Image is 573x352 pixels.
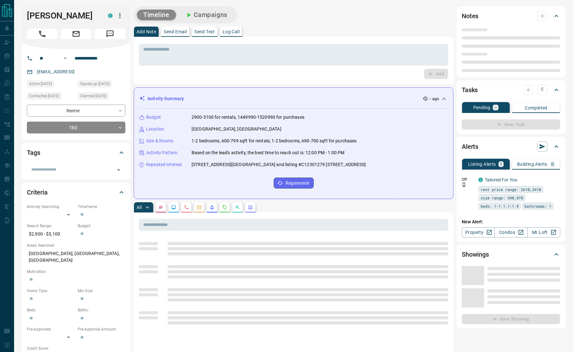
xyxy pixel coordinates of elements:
p: Activity Summary [147,95,184,102]
svg: Lead Browsing Activity [171,205,176,210]
svg: Push Notification Only [462,182,466,187]
p: Credit Score: [27,346,125,351]
div: Criteria [27,185,125,200]
p: New Alert: [462,219,560,225]
div: condos.ca [108,13,113,18]
p: Pending [473,105,491,110]
p: Pre-Approval Amount: [78,326,125,332]
p: Actively Searching: [27,204,75,210]
a: Property [462,227,495,237]
h2: Alerts [462,141,478,152]
p: Timeframe: [78,204,125,210]
p: Budget: [78,223,125,229]
p: Baths: [78,307,125,313]
h2: Tasks [462,85,478,95]
svg: Emails [197,205,202,210]
p: Pre-Approved: [27,326,75,332]
h2: Showings [462,249,489,260]
span: beds: 1-1,1.1-1.9 [481,203,519,209]
button: Timeline [137,10,176,20]
p: -- ago [429,96,439,102]
span: Message [95,29,125,39]
button: Open [114,165,123,174]
div: Alerts [462,139,560,154]
div: Fri Aug 08 2025 [27,92,75,101]
span: Active [DATE] [29,81,52,87]
p: Based on the lead's activity, the best time to reach out is: 12:00 PM - 1:00 PM [192,149,344,156]
p: Off [462,177,475,182]
p: Send Email [164,29,187,34]
svg: Opportunities [235,205,240,210]
a: Mr.Loft [527,227,560,237]
div: Activity Summary-- ago [139,93,448,105]
div: condos.ca [478,178,483,182]
p: [GEOGRAPHIC_DATA], [GEOGRAPHIC_DATA], [GEOGRAPHIC_DATA] [27,248,125,266]
p: Home Type: [27,288,75,294]
svg: Notes [158,205,163,210]
p: Location [146,126,164,132]
p: 1 [500,162,502,166]
div: Sun Aug 03 2025 [78,80,125,89]
svg: Requests [222,205,227,210]
p: Min Size: [78,288,125,294]
h2: Tags [27,148,40,158]
span: Signed up [DATE] [80,81,109,87]
p: Budget [146,114,161,121]
div: Showings [462,247,560,262]
a: [EMAIL_ADDRESS] [37,69,75,74]
p: [STREET_ADDRESS][GEOGRAPHIC_DATA] and listing #C12301279 [STREET_ADDRESS] [192,161,366,168]
h2: Notes [462,11,478,21]
button: Campaigns [178,10,234,20]
p: Send Text [194,29,215,34]
svg: Listing Alerts [209,205,215,210]
h1: [PERSON_NAME] [27,11,98,21]
div: TBD [27,122,125,133]
span: Claimed [DATE] [80,93,106,99]
p: Log Call [223,29,239,34]
p: Listing Alerts [468,162,496,166]
svg: Calls [184,205,189,210]
div: Notes [462,8,560,24]
p: 1-2 bedrooms, 600-799 sqft for rentals; 1-2 bedrooms, 690-700 sqft for purchases [192,138,357,144]
p: Areas Searched: [27,243,125,248]
button: Open [61,54,69,62]
a: Tailored For You [485,177,517,182]
p: $2,900 - $3,100 [27,229,75,239]
div: Sun Aug 03 2025 [78,92,125,101]
p: Motivation: [27,269,125,275]
p: 2900-3100 for rentals, 1449990-1520990 for purchases [192,114,304,121]
a: Condos [494,227,527,237]
p: Search Range: [27,223,75,229]
p: Size & Rooms [146,138,174,144]
div: Tasks [462,82,560,98]
p: Beds: [27,307,75,313]
p: [GEOGRAPHIC_DATA], [GEOGRAPHIC_DATA] [192,126,281,132]
p: Repeated Interest [146,161,182,168]
div: Sun Aug 03 2025 [27,80,75,89]
span: Contacted [DATE] [29,93,59,99]
p: 0 [551,162,554,166]
p: Building Alerts [517,162,547,166]
span: rent price range: 2610,3410 [481,186,541,193]
div: Renter [27,105,125,116]
h2: Criteria [27,187,48,197]
span: Call [27,29,58,39]
p: All [137,205,142,210]
button: Regenerate [274,178,314,188]
span: bathrooms: 1 [524,203,551,209]
span: Email [61,29,91,39]
svg: Agent Actions [248,205,253,210]
span: size range: 540,878 [481,195,523,201]
div: Tags [27,145,125,160]
p: Completed [525,106,547,110]
p: Activity Pattern [146,149,177,156]
p: Add Note [137,29,156,34]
